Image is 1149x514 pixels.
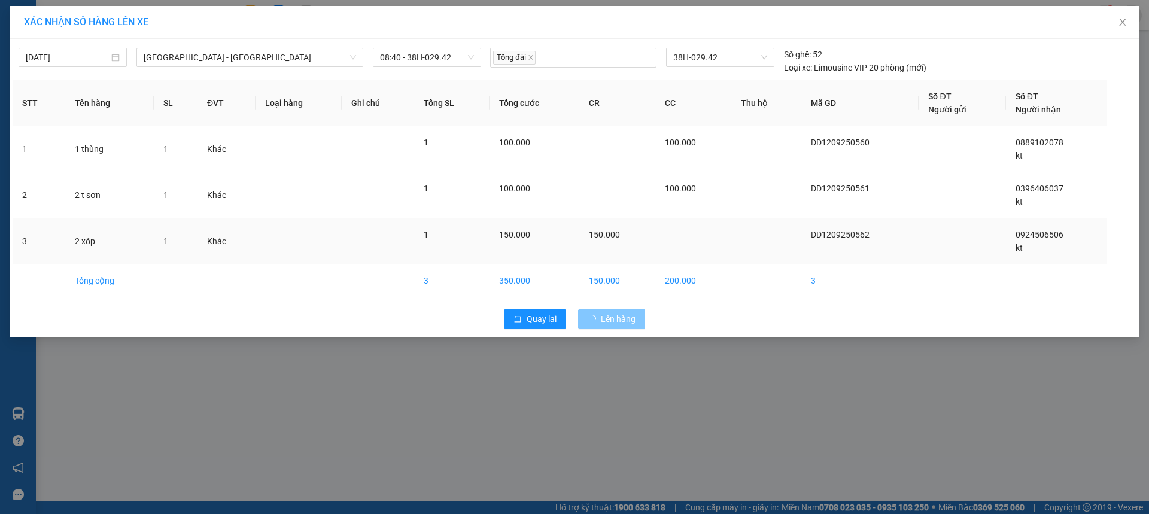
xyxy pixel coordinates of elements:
span: loading [588,315,601,323]
span: DD1209250561 [811,184,870,193]
span: Tổng đài [493,51,535,65]
button: rollbackQuay lại [504,309,566,329]
span: 150.000 [499,230,530,239]
th: Thu hộ [731,80,801,126]
span: XÁC NHẬN SỐ HÀNG LÊN XE [24,16,148,28]
td: Tổng cộng [65,264,154,297]
button: Close [1106,6,1139,39]
span: 38H-029.42 [673,48,767,66]
th: CC [655,80,731,126]
td: 3 [414,264,490,297]
span: kt [1016,151,1023,160]
td: 2 xốp [65,218,154,264]
th: Ghi chú [342,80,414,126]
td: 3 [13,218,65,264]
td: 1 thùng [65,126,154,172]
th: Tên hàng [65,80,154,126]
div: 52 [784,48,822,61]
span: 150.000 [589,230,620,239]
td: Khác [197,172,256,218]
span: down [349,54,357,61]
span: 1 [163,144,168,154]
span: Hà Nội - Kỳ Anh [144,48,356,66]
span: Người nhận [1016,105,1061,114]
span: Quay lại [527,312,557,326]
span: 1 [163,236,168,246]
td: 3 [801,264,919,297]
span: 1 [424,138,428,147]
input: 12/09/2025 [26,51,109,64]
span: 0889102078 [1016,138,1063,147]
span: kt [1016,243,1023,253]
button: Lên hàng [578,309,645,329]
span: kt [1016,197,1023,206]
span: Số ghế: [784,48,811,61]
span: close [528,54,534,60]
span: Lên hàng [601,312,636,326]
span: 100.000 [499,138,530,147]
span: 100.000 [665,138,696,147]
span: 1 [163,190,168,200]
span: 08:40 - 38H-029.42 [380,48,474,66]
th: Tổng cước [490,80,579,126]
span: Người gửi [928,105,966,114]
td: 350.000 [490,264,579,297]
span: DD1209250560 [811,138,870,147]
span: 0924506506 [1016,230,1063,239]
th: Tổng SL [414,80,490,126]
span: DD1209250562 [811,230,870,239]
span: 1 [424,230,428,239]
td: 150.000 [579,264,655,297]
span: 1 [424,184,428,193]
div: Limousine VIP 20 phòng (mới) [784,61,926,74]
th: SL [154,80,197,126]
span: rollback [513,315,522,324]
td: 200.000 [655,264,731,297]
th: CR [579,80,655,126]
th: STT [13,80,65,126]
th: ĐVT [197,80,256,126]
td: 2 t sơn [65,172,154,218]
td: Khác [197,126,256,172]
span: Số ĐT [928,92,951,101]
td: 1 [13,126,65,172]
span: 0396406037 [1016,184,1063,193]
span: Loại xe: [784,61,812,74]
th: Mã GD [801,80,919,126]
span: Số ĐT [1016,92,1038,101]
span: close [1118,17,1127,27]
span: 100.000 [499,184,530,193]
th: Loại hàng [256,80,342,126]
span: 100.000 [665,184,696,193]
td: Khác [197,218,256,264]
td: 2 [13,172,65,218]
